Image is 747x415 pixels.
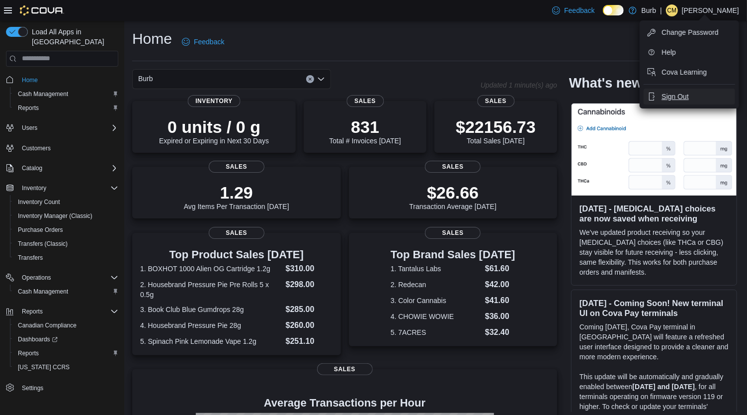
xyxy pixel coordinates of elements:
[14,196,118,208] span: Inventory Count
[28,27,118,47] span: Load All Apps in [GEOGRAPHIC_DATA]
[140,397,549,409] h4: Average Transactions per Hour
[18,142,118,154] span: Customers
[10,346,122,360] button: Reports
[18,226,63,234] span: Purchase Orders
[10,237,122,251] button: Transfers (Classic)
[346,95,384,107] span: Sales
[14,102,118,114] span: Reports
[391,280,481,290] dt: 2. Redecan
[666,4,678,16] div: Cristian Malara
[14,210,96,222] a: Inventory Manager (Classic)
[194,37,224,47] span: Feedback
[140,320,282,330] dt: 4. Housebrand Pressure Pie 28g
[18,122,118,134] span: Users
[140,305,282,314] dt: 3. Book Club Blue Gumdrops 28g
[644,24,735,40] button: Change Password
[633,383,695,391] strong: [DATE] and [DATE]
[391,296,481,306] dt: 3. Color Cannabis
[14,238,72,250] a: Transfers (Classic)
[140,249,333,261] h3: Top Product Sales [DATE]
[14,102,43,114] a: Reports
[18,182,118,194] span: Inventory
[18,90,68,98] span: Cash Management
[485,279,515,291] dd: $42.00
[14,333,62,345] a: Dashboards
[317,363,373,375] span: Sales
[580,204,729,223] h3: [DATE] - [MEDICAL_DATA] choices are now saved when receiving
[184,183,289,210] div: Avg Items Per Transaction [DATE]
[22,164,42,172] span: Catalog
[18,254,43,262] span: Transfers
[18,288,68,296] span: Cash Management
[18,349,39,357] span: Reports
[14,224,67,236] a: Purchase Orders
[18,381,118,394] span: Settings
[18,382,47,394] a: Settings
[14,252,118,264] span: Transfers
[14,319,118,331] span: Canadian Compliance
[660,4,662,16] p: |
[14,252,47,264] a: Transfers
[18,240,68,248] span: Transfers (Classic)
[667,4,677,16] span: CM
[425,161,481,173] span: Sales
[18,306,47,317] button: Reports
[662,47,676,57] span: Help
[477,95,514,107] span: Sales
[662,67,707,77] span: Cova Learning
[2,181,122,195] button: Inventory
[140,280,282,300] dt: 2. Housebrand Pressure Pie Pre Rolls 5 x 0.5g
[14,224,118,236] span: Purchase Orders
[10,251,122,265] button: Transfers
[485,326,515,338] dd: $32.40
[286,304,333,315] dd: $285.00
[10,101,122,115] button: Reports
[642,4,657,16] p: Burb
[2,271,122,285] button: Operations
[14,347,118,359] span: Reports
[286,319,333,331] dd: $260.00
[14,88,118,100] span: Cash Management
[481,81,557,89] p: Updated 1 minute(s) ago
[14,347,43,359] a: Reports
[18,74,42,86] a: Home
[178,32,228,52] a: Feedback
[184,183,289,203] p: 1.29
[22,308,43,315] span: Reports
[2,305,122,318] button: Reports
[22,384,43,392] span: Settings
[10,332,122,346] a: Dashboards
[317,75,325,83] button: Open list of options
[662,92,688,102] span: Sign Out
[2,73,122,87] button: Home
[14,361,74,373] a: [US_STATE] CCRS
[140,264,282,274] dt: 1. BOXHOT 1000 Alien OG Cartridge 1.2g
[18,272,118,284] span: Operations
[10,285,122,299] button: Cash Management
[18,212,92,220] span: Inventory Manager (Classic)
[14,210,118,222] span: Inventory Manager (Classic)
[2,141,122,155] button: Customers
[14,361,118,373] span: Washington CCRS
[485,311,515,322] dd: $36.00
[456,117,536,137] p: $22156.73
[10,360,122,374] button: [US_STATE] CCRS
[22,144,51,152] span: Customers
[409,183,497,210] div: Transaction Average [DATE]
[306,75,314,83] button: Clear input
[456,117,536,145] div: Total Sales [DATE]
[286,279,333,291] dd: $298.00
[569,75,642,91] h2: What's new
[18,335,58,343] span: Dashboards
[644,89,735,104] button: Sign Out
[662,27,718,37] span: Change Password
[18,363,70,371] span: [US_STATE] CCRS
[10,223,122,237] button: Purchase Orders
[14,238,118,250] span: Transfers (Classic)
[18,142,55,154] a: Customers
[603,15,603,16] span: Dark Mode
[159,117,269,137] p: 0 units / 0 g
[22,124,37,132] span: Users
[18,198,60,206] span: Inventory Count
[22,184,46,192] span: Inventory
